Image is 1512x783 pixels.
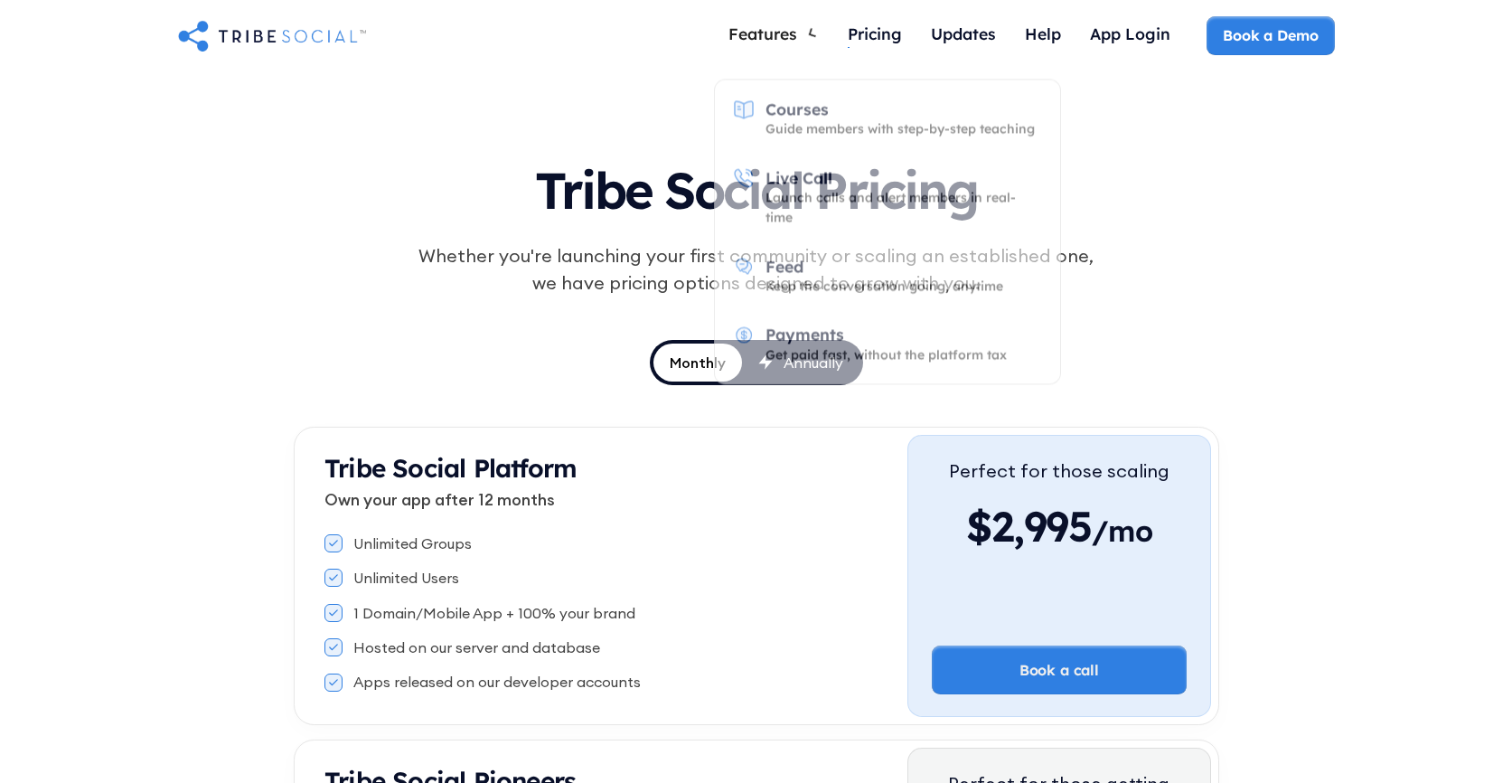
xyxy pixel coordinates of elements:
div: Guide members with step-by-step teaching [765,119,1035,139]
a: App Login [1075,16,1185,55]
div: Help [1025,24,1061,43]
div: Features [714,16,833,51]
div: Launch calls and alert members in real-time [765,188,1042,229]
div: 1 Domain/Mobile App + 100% your brand [353,603,635,623]
a: Book a call [932,646,1187,694]
div: App Login [1090,24,1170,43]
div: Payments [765,325,844,344]
div: Courses [765,99,829,119]
a: Help [1010,16,1075,55]
a: Live CallLaunch calls and alert members in real-time [724,157,1052,239]
nav: Features [714,80,1061,385]
div: Hosted on our server and database [353,637,600,657]
strong: Tribe Social Platform [324,452,577,484]
div: Unlimited Users [353,568,459,588]
div: Keep the conversation going, anytime [765,277,1003,297]
div: Monthly [670,353,726,373]
div: Perfect for those scaling [949,458,1169,485]
a: Pricing [833,16,916,55]
div: Features [728,24,797,43]
a: FeedKeep the conversation going, anytime [724,246,1052,307]
a: Book a Demo [1207,16,1334,54]
div: Live Call [765,167,832,187]
div: Whether you're launching your first community or scaling an established one, we have pricing opti... [409,242,1103,297]
div: Feed [765,256,803,276]
div: Updates [931,24,996,43]
a: CoursesGuide members with step-by-step teaching [724,89,1052,150]
div: $2,995 [949,499,1169,553]
div: Get paid fast, without the platform tax [765,344,1007,364]
a: Updates [916,16,1010,55]
a: PaymentsGet paid fast, without the platform tax [724,314,1052,375]
div: Unlimited Groups [353,533,472,553]
span: /mo [1092,513,1152,558]
div: Apps released on our developer accounts [353,672,641,692]
h1: Tribe Social Pricing [337,145,1176,228]
div: Pricing [848,24,902,43]
a: home [178,17,366,53]
p: Own your app after 12 months [324,487,907,512]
